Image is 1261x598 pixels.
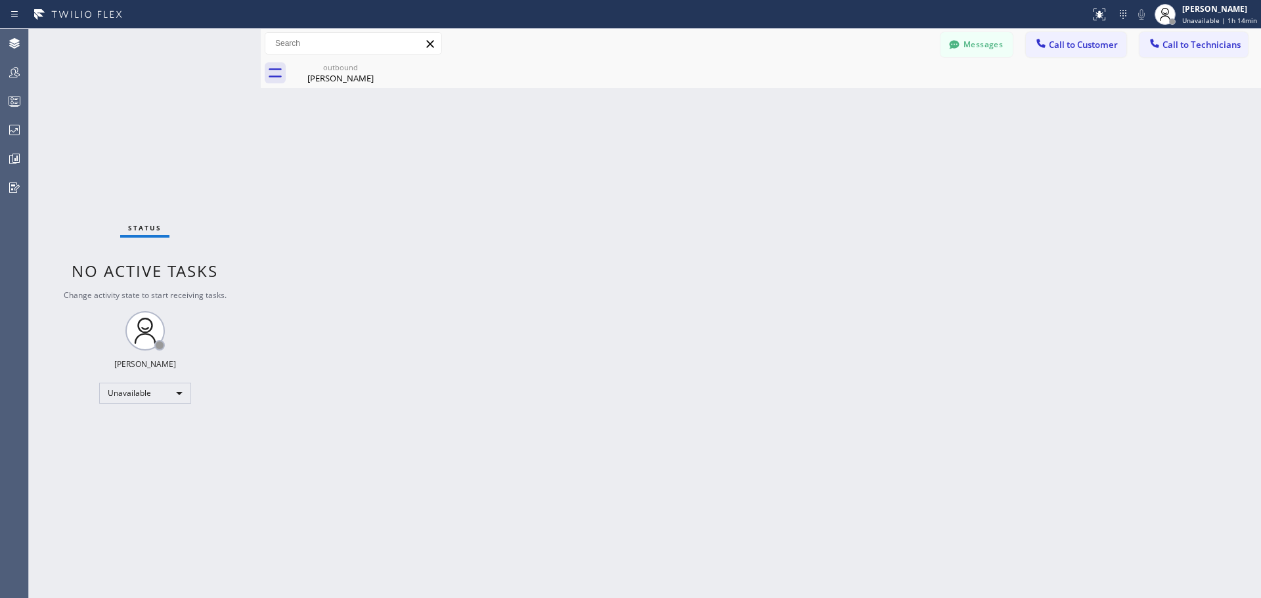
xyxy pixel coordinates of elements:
div: Unavailable [99,383,191,404]
span: Change activity state to start receiving tasks. [64,289,227,301]
div: Eli Sones [291,58,390,88]
span: Call to Customer [1049,39,1118,51]
button: Call to Technicians [1139,32,1248,57]
div: [PERSON_NAME] [291,72,390,84]
div: outbound [291,62,390,72]
span: Unavailable | 1h 14min [1182,16,1257,25]
button: Messages [940,32,1013,57]
div: [PERSON_NAME] [114,358,176,370]
span: Status [128,223,162,232]
input: Search [265,33,441,54]
button: Call to Customer [1026,32,1126,57]
button: Mute [1132,5,1151,24]
span: Call to Technicians [1162,39,1241,51]
div: [PERSON_NAME] [1182,3,1257,14]
span: No active tasks [72,260,218,282]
